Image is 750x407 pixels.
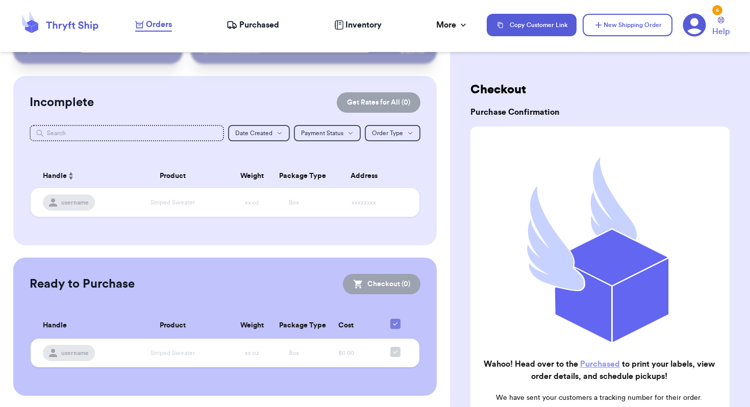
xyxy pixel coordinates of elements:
[273,313,315,339] th: Package Type
[352,199,376,206] span: xxxxxxxx
[245,350,259,356] span: xx oz
[227,19,279,31] a: Purchased
[345,19,382,31] span: Inventory
[289,350,299,356] span: Box
[315,313,378,339] th: Cost
[151,350,195,356] span: Striped Sweater
[228,125,290,141] button: Date Created
[151,199,195,206] span: Striped Sweater
[135,18,172,32] a: Orders
[470,82,730,98] h2: Checkout
[343,274,420,294] button: Checkout (0)
[43,171,67,182] span: Handle
[479,358,719,383] h2: Wahoo! Head over to the to print your labels, view order details, and schedule pickups!
[30,276,135,292] h2: Ready to Purchase
[30,94,94,111] h2: Incomplete
[43,320,67,331] span: Handle
[712,5,722,15] div: 6
[338,350,354,356] span: $0.00
[436,19,468,31] div: More
[146,18,172,31] span: Orders
[365,125,420,141] button: Order Type
[337,92,420,113] button: Get Rates for All (0)
[470,106,730,118] h3: Purchase Confirmation
[231,313,273,339] th: Weight
[294,125,361,141] button: Payment Status
[372,130,403,136] span: Order Type
[712,26,730,38] span: Help
[315,164,419,188] th: Address
[67,170,75,182] button: Sort ascending
[487,14,577,36] button: Copy Customer Link
[334,19,382,31] a: Inventory
[583,14,672,36] button: New Shipping Order
[580,360,620,368] a: Purchased
[61,198,89,207] span: username
[231,164,273,188] th: Weight
[61,349,89,357] span: username
[114,313,231,339] th: Product
[479,393,719,403] p: We have sent your customers a tracking number for their order.
[245,199,259,206] span: xx oz
[301,130,343,136] span: Payment Status
[30,125,223,141] input: Search
[235,130,272,136] span: Date Created
[683,13,706,37] a: 6
[239,19,279,31] span: Purchased
[289,199,299,206] span: Box
[114,164,231,188] th: Product
[712,17,730,38] a: Help
[273,164,315,188] th: Package Type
